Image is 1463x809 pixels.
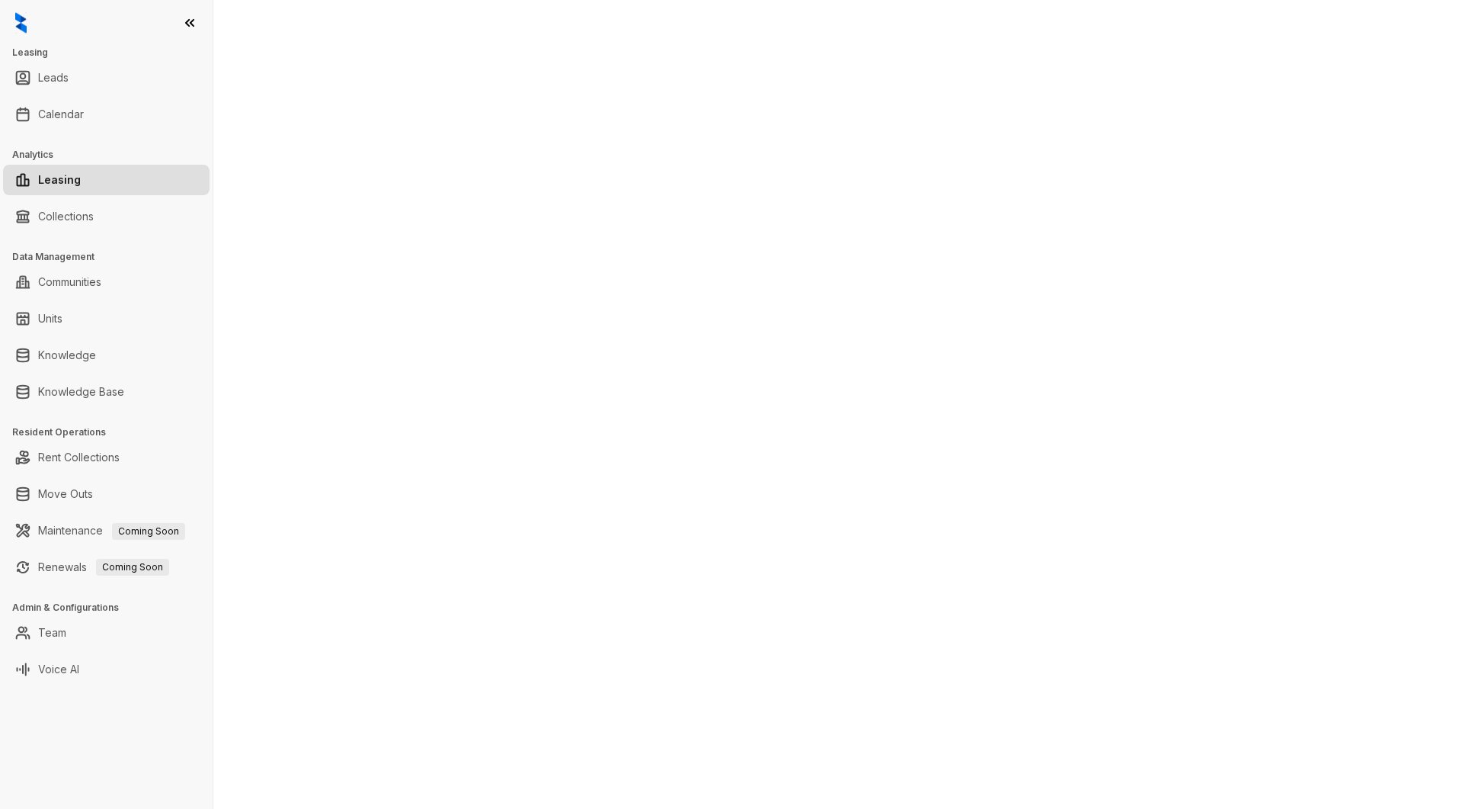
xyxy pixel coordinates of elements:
[12,148,213,162] h3: Analytics
[3,654,210,685] li: Voice AI
[38,267,101,297] a: Communities
[12,46,213,59] h3: Leasing
[38,479,93,509] a: Move Outs
[3,165,210,195] li: Leasing
[3,442,210,473] li: Rent Collections
[96,559,169,576] span: Coming Soon
[38,340,96,371] a: Knowledge
[38,377,124,407] a: Knowledge Base
[3,515,210,546] li: Maintenance
[3,377,210,407] li: Knowledge Base
[3,303,210,334] li: Units
[38,442,120,473] a: Rent Collections
[3,267,210,297] li: Communities
[38,303,62,334] a: Units
[15,12,27,34] img: logo
[38,654,79,685] a: Voice AI
[12,250,213,264] h3: Data Management
[38,63,69,93] a: Leads
[3,340,210,371] li: Knowledge
[3,479,210,509] li: Move Outs
[3,99,210,130] li: Calendar
[12,601,213,615] h3: Admin & Configurations
[3,552,210,583] li: Renewals
[38,618,66,648] a: Team
[3,618,210,648] li: Team
[38,201,94,232] a: Collections
[12,425,213,439] h3: Resident Operations
[112,523,185,540] span: Coming Soon
[38,552,169,583] a: RenewalsComing Soon
[3,63,210,93] li: Leads
[3,201,210,232] li: Collections
[38,165,81,195] a: Leasing
[38,99,84,130] a: Calendar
